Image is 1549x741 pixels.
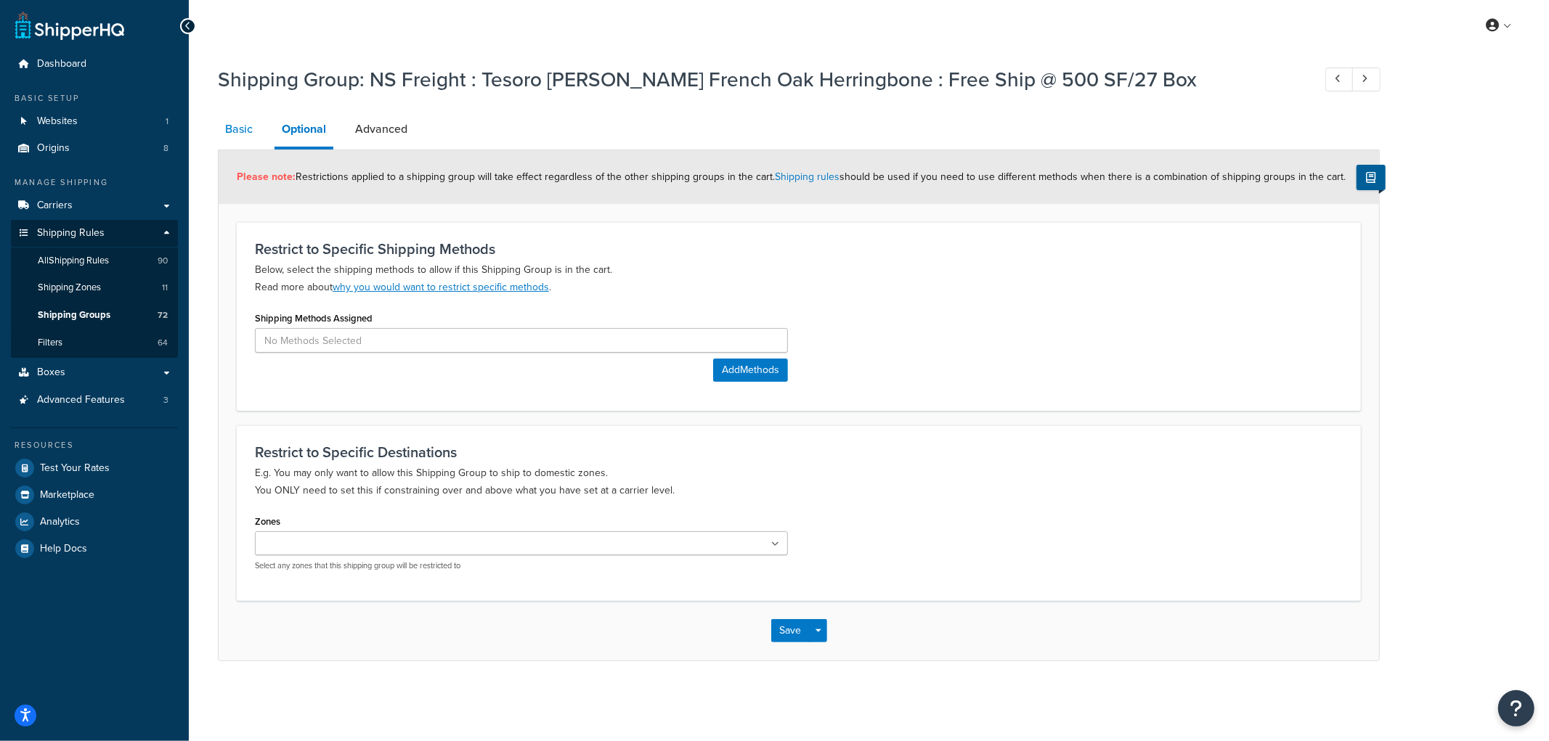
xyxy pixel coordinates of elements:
[11,51,178,78] a: Dashboard
[11,302,178,329] a: Shipping Groups72
[38,337,62,349] span: Filters
[255,464,1343,499] p: E.g. You may only want to allow this Shipping Group to ship to domestic zones. You ONLY need to s...
[11,536,178,562] a: Help Docs
[771,619,810,642] button: Save
[775,169,839,184] a: Shipping rules
[162,282,168,294] span: 11
[38,255,109,267] span: All Shipping Rules
[37,58,86,70] span: Dashboard
[163,142,168,155] span: 8
[37,227,105,240] span: Shipping Rules
[37,367,65,379] span: Boxes
[1357,165,1386,190] button: Show Help Docs
[1325,67,1354,91] a: Previous Record
[38,282,101,294] span: Shipping Zones
[348,112,415,147] a: Advanced
[11,387,178,414] li: Advanced Features
[11,274,178,301] li: Shipping Zones
[255,328,788,353] input: No Methods Selected
[158,255,168,267] span: 90
[11,92,178,105] div: Basic Setup
[38,309,110,322] span: Shipping Groups
[11,302,178,329] li: Shipping Groups
[11,359,178,386] a: Boxes
[40,489,94,501] span: Marketplace
[37,115,78,128] span: Websites
[11,274,178,301] a: Shipping Zones11
[11,108,178,135] a: Websites1
[11,509,178,535] a: Analytics
[1498,690,1534,726] button: Open Resource Center
[11,192,178,219] a: Carriers
[163,394,168,406] span: 3
[11,220,178,358] li: Shipping Rules
[11,135,178,162] a: Origins8
[255,516,280,527] label: Zones
[237,169,296,184] strong: Please note:
[158,309,168,322] span: 72
[11,220,178,247] a: Shipping Rules
[40,462,110,475] span: Test Your Rates
[37,142,70,155] span: Origins
[11,329,178,356] a: Filters64
[237,169,1346,184] span: Restrictions applied to a shipping group will take effect regardless of the other shipping groups...
[40,543,87,555] span: Help Docs
[11,247,178,274] a: AllShipping Rules90
[255,241,1343,257] h3: Restrict to Specific Shipping Methods
[275,112,333,150] a: Optional
[37,394,125,406] span: Advanced Features
[11,455,178,481] a: Test Your Rates
[11,176,178,189] div: Manage Shipping
[11,482,178,508] a: Marketplace
[333,279,549,295] a: why you would want to restrict specific methods
[11,387,178,414] a: Advanced Features3
[255,261,1343,296] p: Below, select the shipping methods to allow if this Shipping Group is in the cart. Read more about .
[11,329,178,356] li: Filters
[255,444,1343,460] h3: Restrict to Specific Destinations
[713,359,788,382] button: AddMethods
[166,115,168,128] span: 1
[11,135,178,162] li: Origins
[11,108,178,135] li: Websites
[11,439,178,451] div: Resources
[218,65,1298,94] h1: Shipping Group: NS Freight : Tesoro [PERSON_NAME] French Oak Herringbone : Free Ship @ 500 SF/27 Box
[218,112,260,147] a: Basic
[1352,67,1381,91] a: Next Record
[158,337,168,349] span: 64
[40,516,80,528] span: Analytics
[255,560,788,571] p: Select any zones that this shipping group will be restricted to
[255,313,373,324] label: Shipping Methods Assigned
[37,200,73,212] span: Carriers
